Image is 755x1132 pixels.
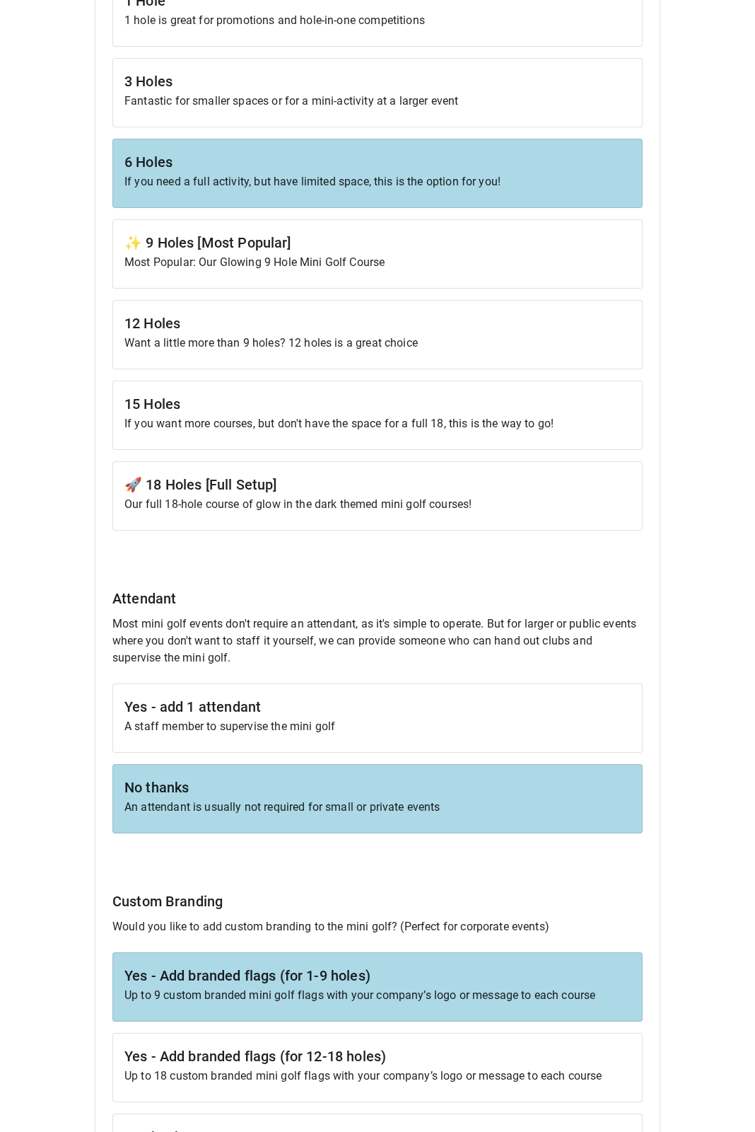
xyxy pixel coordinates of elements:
p: If you want more courses, but don't have the space for a full 18, this is the way to go! [124,415,631,432]
p: 1 hole is great for promotions and hole-in-one competitions [124,12,631,29]
p: Most mini golf events don't require an attendant, as it's simple to operate. But for larger or pu... [112,616,643,666]
p: An attendant is usually not required for small or private events [124,799,631,816]
h6: Custom Branding [112,890,643,913]
h6: Yes - Add branded flags (for 12-18 holes) [124,1045,631,1068]
p: Most Popular: Our Glowing 9 Hole Mini Golf Course [124,254,631,271]
h6: No thanks [124,776,631,799]
p: Up to 9 custom branded mini golf flags with your company’s logo or message to each course [124,987,631,1004]
p: Up to 18 custom branded mini golf flags with your company’s logo or message to each course [124,1068,631,1085]
h6: Yes - add 1 attendant [124,695,631,718]
p: Would you like to add custom branding to the mini golf? (Perfect for corporate events) [112,918,643,935]
h6: 12 Holes [124,312,631,335]
p: Our full 18-hole course of glow in the dark themed mini golf courses! [124,496,631,513]
h6: Yes - Add branded flags (for 1-9 holes) [124,964,631,987]
h6: 🚀 18 Holes [Full Setup] [124,473,631,496]
h6: ✨ 9 Holes [Most Popular] [124,231,631,254]
p: If you need a full activity, but have limited space, this is the option for you! [124,173,631,190]
h6: 6 Holes [124,151,631,173]
h6: 3 Holes [124,70,631,93]
h6: 15 Holes [124,393,631,415]
p: Fantastic for smaller spaces or for a mini-activity at a larger event [124,93,631,110]
p: Want a little more than 9 holes? 12 holes is a great choice [124,335,631,352]
p: A staff member to supervise the mini golf [124,718,631,735]
h6: Attendant [112,587,643,610]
